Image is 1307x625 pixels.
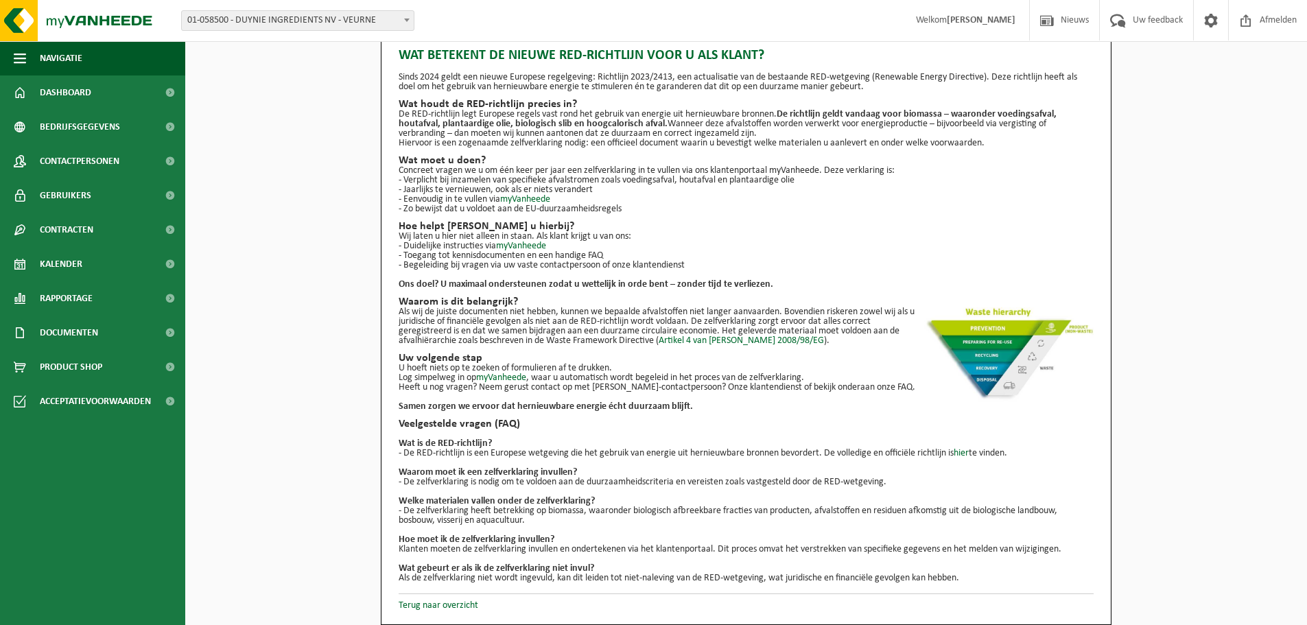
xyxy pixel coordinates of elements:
p: - Duidelijke instructies via [399,241,1094,251]
span: Contracten [40,213,93,247]
p: Sinds 2024 geldt een nieuwe Europese regelgeving: Richtlijn 2023/2413, een actualisatie van de be... [399,73,1094,92]
span: 01-058500 - DUYNIE INGREDIENTS NV - VEURNE [181,10,414,31]
p: Als wij de juiste documenten niet hebben, kunnen we bepaalde afvalstoffen niet langer aanvaarden.... [399,307,1094,346]
a: myVanheede [476,373,526,383]
a: myVanheede [496,241,546,251]
h2: Hoe helpt [PERSON_NAME] u hierbij? [399,221,1094,232]
b: Waarom moet ik een zelfverklaring invullen? [399,467,577,477]
b: Hoe moet ik de zelfverklaring invullen? [399,534,554,545]
p: Concreet vragen we u om één keer per jaar een zelfverklaring in te vullen via ons klantenportaal ... [399,166,1094,176]
p: De RED-richtlijn legt Europese regels vast rond het gebruik van energie uit hernieuwbare bronnen.... [399,110,1094,139]
span: Contactpersonen [40,144,119,178]
a: hier [954,448,969,458]
a: Terug naar overzicht [399,600,478,611]
h2: Uw volgende stap [399,353,1094,364]
b: Wat is de RED-richtlijn? [399,438,492,449]
p: U hoeft niets op te zoeken of formulieren af te drukken. Log simpelweg in op , waar u automatisch... [399,364,1094,383]
a: Artikel 4 van [PERSON_NAME] 2008/98/EG [659,335,824,346]
p: - Toegang tot kennisdocumenten en een handige FAQ [399,251,1094,261]
b: Samen zorgen we ervoor dat hernieuwbare energie écht duurzaam blijft. [399,401,693,412]
p: - Begeleiding bij vragen via uw vaste contactpersoon of onze klantendienst [399,261,1094,270]
span: Navigatie [40,41,82,75]
span: Bedrijfsgegevens [40,110,120,144]
p: - Eenvoudig in te vullen via [399,195,1094,204]
p: - Jaarlijks te vernieuwen, ook als er niets verandert [399,185,1094,195]
span: 01-058500 - DUYNIE INGREDIENTS NV - VEURNE [182,11,414,30]
h2: Wat houdt de RED-richtlijn precies in? [399,99,1094,110]
span: Product Shop [40,350,102,384]
span: Rapportage [40,281,93,316]
span: Documenten [40,316,98,350]
p: Klanten moeten de zelfverklaring invullen en ondertekenen via het klantenportaal. Dit proces omva... [399,545,1094,554]
span: Acceptatievoorwaarden [40,384,151,418]
h2: Wat moet u doen? [399,155,1094,166]
p: - De RED-richtlijn is een Europese wetgeving die het gebruik van energie uit hernieuwbare bronnen... [399,449,1094,458]
p: Hiervoor is een zogenaamde zelfverklaring nodig: een officieel document waarin u bevestigt welke ... [399,139,1094,148]
span: Gebruikers [40,178,91,213]
p: - De zelfverklaring is nodig om te voldoen aan de duurzaamheidscriteria en vereisten zoals vastge... [399,477,1094,487]
h2: Waarom is dit belangrijk? [399,296,1094,307]
p: Wij laten u hier niet alleen in staan. Als klant krijgt u van ons: [399,232,1094,241]
span: Kalender [40,247,82,281]
p: - Zo bewijst dat u voldoet aan de EU-duurzaamheidsregels [399,204,1094,214]
span: Dashboard [40,75,91,110]
strong: Ons doel? U maximaal ondersteunen zodat u wettelijk in orde bent – zonder tijd te verliezen. [399,279,773,290]
p: Heeft u nog vragen? Neem gerust contact op met [PERSON_NAME]-contactpersoon? Onze klantendienst o... [399,383,1094,392]
p: Als de zelfverklaring niet wordt ingevuld, kan dit leiden tot niet-naleving van de RED-wetgeving,... [399,574,1094,583]
strong: [PERSON_NAME] [947,15,1015,25]
p: - Verplicht bij inzamelen van specifieke afvalstromen zoals voedingsafval, houtafval en plantaard... [399,176,1094,185]
a: myVanheede [500,194,550,204]
b: Welke materialen vallen onder de zelfverklaring? [399,496,595,506]
p: - De zelfverklaring heeft betrekking op biomassa, waaronder biologisch afbreekbare fracties van p... [399,506,1094,526]
b: Wat gebeurt er als ik de zelfverklaring niet invul? [399,563,594,574]
h2: Veelgestelde vragen (FAQ) [399,418,1094,429]
strong: De richtlijn geldt vandaag voor biomassa – waaronder voedingsafval, houtafval, plantaardige olie,... [399,109,1057,129]
span: Wat betekent de nieuwe RED-richtlijn voor u als klant? [399,45,764,66]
